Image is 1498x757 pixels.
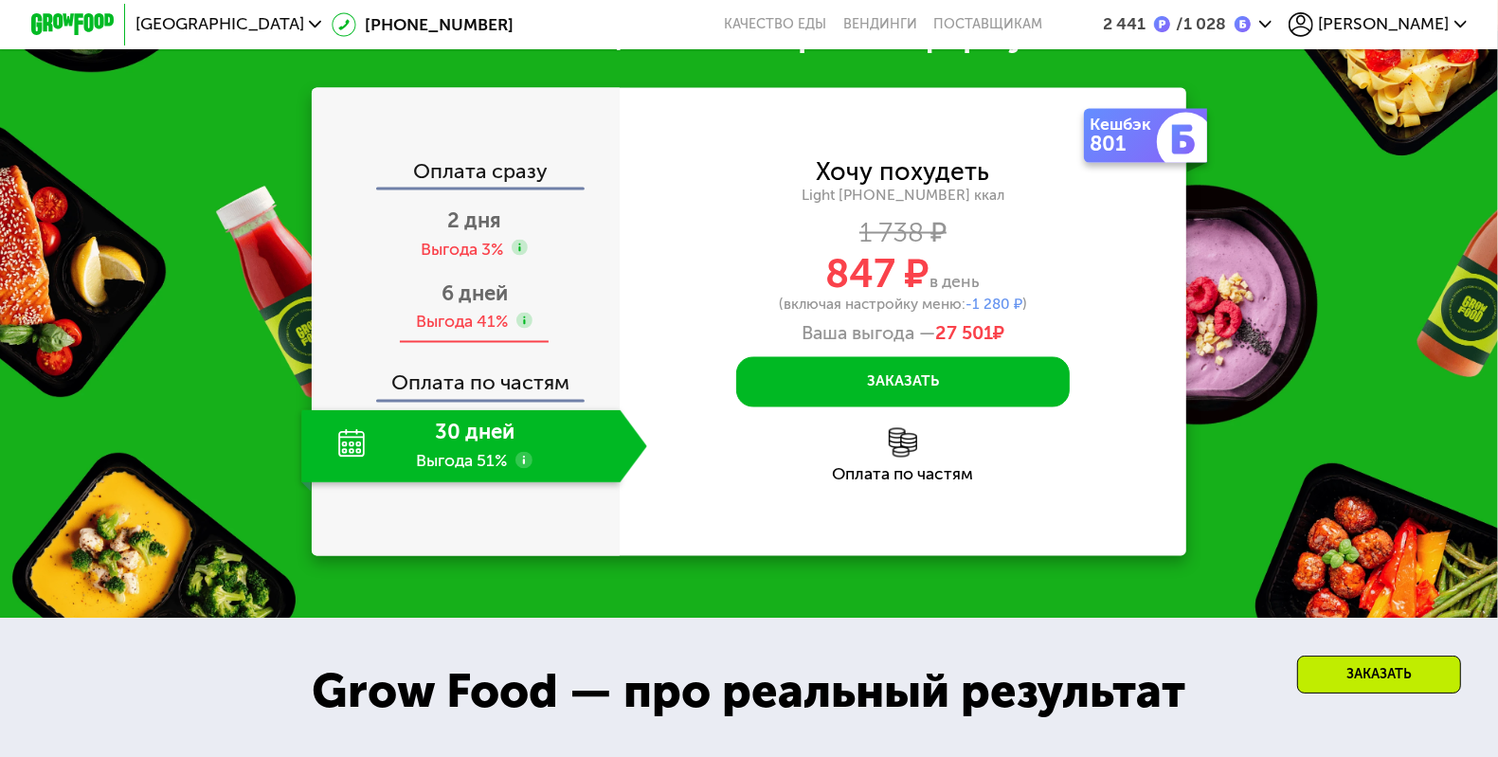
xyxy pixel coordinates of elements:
span: 847 ₽ [825,250,929,297]
span: [PERSON_NAME] [1318,16,1449,33]
span: [GEOGRAPHIC_DATA] [135,16,304,33]
div: 2 441 [1103,16,1146,33]
div: Grow Food — про реальный результат [277,657,1220,728]
div: Выгода 41% [416,311,508,333]
img: l6xcnZfty9opOoJh.png [889,428,918,458]
div: Выгода 3% [421,238,503,261]
a: [PHONE_NUMBER] [332,12,514,37]
div: 1 738 ₽ [620,221,1185,243]
div: Заказать [1297,656,1461,694]
div: Light [PHONE_NUMBER] ккал [620,187,1185,206]
span: в день [929,271,980,292]
div: Оплата сразу [315,161,621,189]
div: Хочу похудеть [816,160,989,183]
button: Заказать [736,357,1069,407]
div: (включая настройку меню: ) [620,297,1185,312]
span: 27 501 [935,322,993,345]
span: 2 дня [447,207,501,233]
a: Качество еды [724,16,826,33]
div: поставщикам [933,16,1042,33]
div: Кешбэк [1091,117,1162,134]
div: Оплата по частям [620,467,1185,484]
span: -1 280 ₽ [966,296,1022,313]
span: / [1176,13,1183,34]
span: ₽ [935,322,1004,345]
span: 6 дней [442,280,508,306]
div: 1 028 [1170,16,1225,33]
div: Оплата по частям [315,352,621,400]
a: Вендинги [843,16,917,33]
div: 801 [1091,134,1162,154]
div: Ваша выгода — [620,322,1185,345]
